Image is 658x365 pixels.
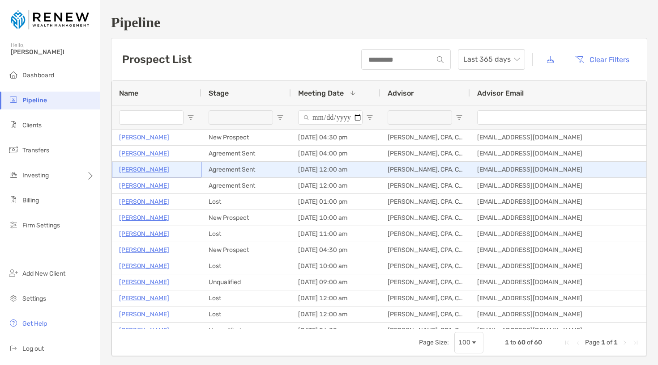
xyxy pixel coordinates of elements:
[201,290,291,306] div: Lost
[22,320,47,327] span: Get Help
[291,306,380,322] div: [DATE] 12:00 am
[8,194,19,205] img: billing icon
[380,130,470,145] div: [PERSON_NAME], CPA, CFP®
[505,339,509,346] span: 1
[8,318,19,328] img: get-help icon
[601,339,605,346] span: 1
[119,260,169,272] p: [PERSON_NAME]
[380,178,470,193] div: [PERSON_NAME], CPA, CFP®
[8,343,19,353] img: logout icon
[209,89,229,97] span: Stage
[122,53,192,66] h3: Prospect List
[22,222,60,229] span: Firm Settings
[517,339,526,346] span: 60
[11,48,94,56] span: [PERSON_NAME]!
[201,274,291,290] div: Unqualified
[419,339,449,346] div: Page Size:
[380,323,470,338] div: [PERSON_NAME], CPA, CFP®
[201,306,291,322] div: Lost
[11,4,89,36] img: Zoe Logo
[380,162,470,177] div: [PERSON_NAME], CPA, CFP®
[437,56,444,63] img: input icon
[119,309,169,320] a: [PERSON_NAME]
[201,178,291,193] div: Agreement Sent
[22,270,65,277] span: Add New Client
[8,268,19,278] img: add_new_client icon
[614,339,618,346] span: 1
[574,339,581,346] div: Previous Page
[380,210,470,226] div: [PERSON_NAME], CPA, CFP®
[380,194,470,210] div: [PERSON_NAME], CPA, CFP®
[380,146,470,161] div: [PERSON_NAME], CPA, CFP®
[119,244,169,256] a: [PERSON_NAME]
[8,169,19,180] img: investing icon
[291,162,380,177] div: [DATE] 12:00 am
[291,323,380,338] div: [DATE] 06:30 pm
[291,130,380,145] div: [DATE] 04:30 pm
[534,339,542,346] span: 60
[22,197,39,204] span: Billing
[22,147,49,154] span: Transfers
[22,122,42,129] span: Clients
[380,242,470,258] div: [PERSON_NAME], CPA, CFP®
[119,325,169,336] p: [PERSON_NAME]
[291,290,380,306] div: [DATE] 12:00 am
[632,339,639,346] div: Last Page
[119,293,169,304] a: [PERSON_NAME]
[8,94,19,105] img: pipeline icon
[119,196,169,207] a: [PERSON_NAME]
[8,293,19,303] img: settings icon
[380,258,470,274] div: [PERSON_NAME], CPA, CFP®
[22,172,49,179] span: Investing
[564,339,571,346] div: First Page
[585,339,600,346] span: Page
[454,332,483,353] div: Page Size
[477,89,524,97] span: Advisor Email
[8,69,19,80] img: dashboard icon
[119,228,169,239] p: [PERSON_NAME]
[201,258,291,274] div: Lost
[119,148,169,159] a: [PERSON_NAME]
[458,339,470,346] div: 100
[291,178,380,193] div: [DATE] 12:00 am
[380,274,470,290] div: [PERSON_NAME], CPA, CFP®
[291,274,380,290] div: [DATE] 09:00 am
[201,242,291,258] div: New Prospect
[388,89,414,97] span: Advisor
[298,110,363,125] input: Meeting Date Filter Input
[463,50,520,69] span: Last 365 days
[291,210,380,226] div: [DATE] 10:00 am
[510,339,516,346] span: to
[119,89,138,97] span: Name
[119,277,169,288] a: [PERSON_NAME]
[277,114,284,121] button: Open Filter Menu
[119,164,169,175] a: [PERSON_NAME]
[291,226,380,242] div: [DATE] 11:00 am
[621,339,628,346] div: Next Page
[22,71,54,79] span: Dashboard
[201,210,291,226] div: New Prospect
[201,130,291,145] div: New Prospect
[527,339,533,346] span: of
[187,114,194,121] button: Open Filter Menu
[456,114,463,121] button: Open Filter Menu
[298,89,344,97] span: Meeting Date
[111,14,647,31] h1: Pipeline
[201,146,291,161] div: Agreement Sent
[291,194,380,210] div: [DATE] 01:00 pm
[380,306,470,322] div: [PERSON_NAME], CPA, CFP®
[119,180,169,191] a: [PERSON_NAME]
[201,162,291,177] div: Agreement Sent
[568,50,636,69] button: Clear Filters
[119,212,169,223] a: [PERSON_NAME]
[119,132,169,143] a: [PERSON_NAME]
